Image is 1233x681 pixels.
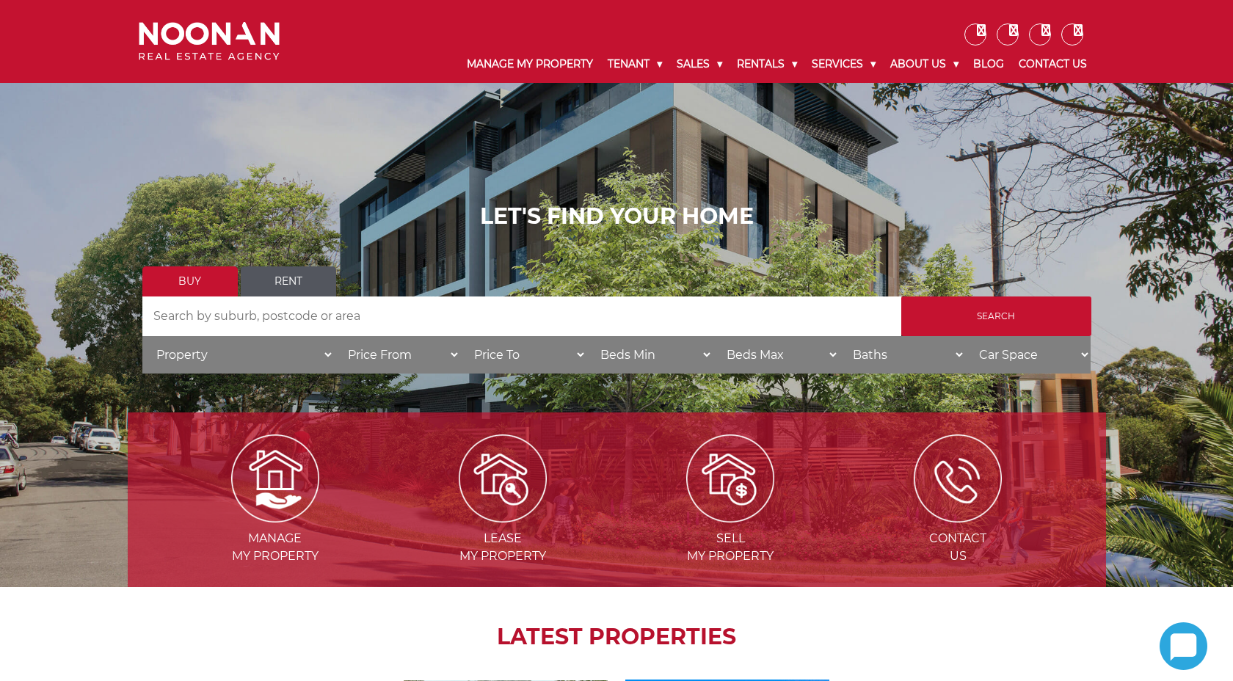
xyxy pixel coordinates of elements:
[390,470,615,563] a: Leasemy Property
[164,624,1069,650] h2: LATEST PROPERTIES
[139,22,280,61] img: Noonan Real Estate Agency
[241,266,336,296] a: Rent
[459,45,600,83] a: Manage My Property
[669,45,730,83] a: Sales
[618,530,843,565] span: Sell my Property
[966,45,1011,83] a: Blog
[231,434,319,522] img: Manage my Property
[390,530,615,565] span: Lease my Property
[1011,45,1094,83] a: Contact Us
[142,266,238,296] a: Buy
[142,296,901,336] input: Search by suburb, postcode or area
[730,45,804,83] a: Rentals
[459,434,547,522] img: Lease my property
[845,470,1070,563] a: ContactUs
[686,434,774,522] img: Sell my property
[845,530,1070,565] span: Contact Us
[883,45,966,83] a: About Us
[618,470,843,563] a: Sellmy Property
[914,434,1002,522] img: ICONS
[804,45,883,83] a: Services
[600,45,669,83] a: Tenant
[901,296,1091,336] input: Search
[163,530,388,565] span: Manage my Property
[142,203,1091,230] h1: LET'S FIND YOUR HOME
[163,470,388,563] a: Managemy Property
